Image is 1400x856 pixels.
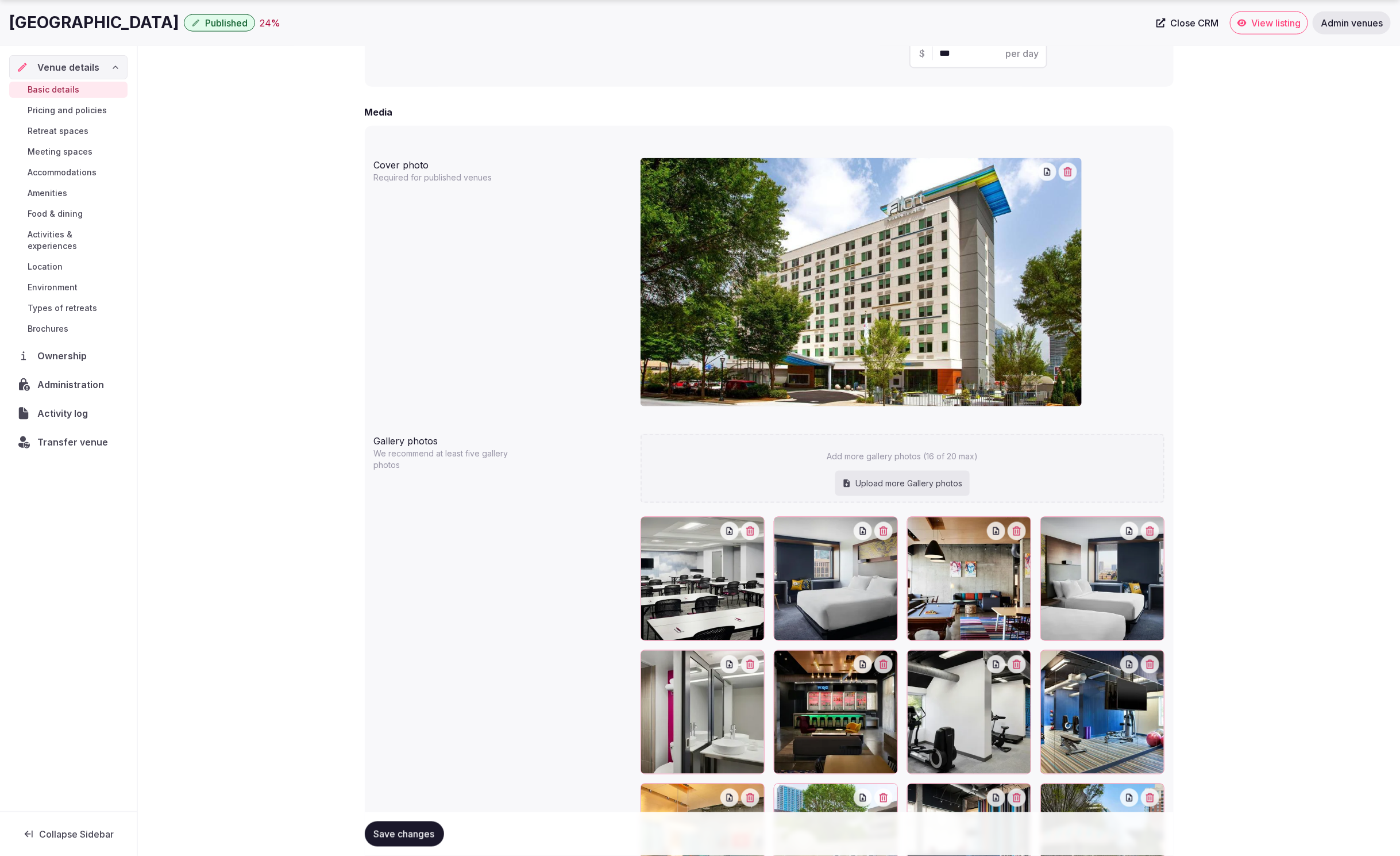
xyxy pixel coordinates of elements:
p: We recommend at least five gallery photos [374,448,521,471]
span: Venue details [37,60,99,74]
span: Activity log [37,406,92,420]
a: Pricing and policies [9,102,128,118]
a: Retreat spaces [9,123,128,139]
a: View listing [1230,11,1308,34]
div: 643107275.jpg [774,517,898,641]
a: Close CRM [1150,11,1225,34]
div: 643107274.jpg [1040,517,1164,641]
a: Meeting spaces [9,144,128,160]
span: Save changes [374,828,435,840]
p: Add more gallery photos (16 of 20 max) [827,451,978,462]
div: Cover photo [374,153,631,172]
span: Collapse Sidebar [39,828,114,840]
h1: [GEOGRAPHIC_DATA] [9,11,179,34]
div: 643107287.jpg [1040,650,1164,774]
a: Food & dining [9,206,128,222]
div: 643107279.jpg [774,650,898,774]
div: Upload more Gallery photos [835,471,970,496]
span: Types of retreats [28,302,97,314]
a: Admin venues [1313,11,1391,34]
button: 24% [260,16,280,30]
h2: Media [365,105,393,119]
a: Amenities [9,185,128,201]
span: Basic details [28,84,79,95]
span: per day [1006,47,1039,60]
span: Environment [28,282,78,293]
span: Accommodations [28,167,97,178]
p: Required for published venues [374,172,521,183]
span: Ownership [37,349,91,363]
span: Administration [37,378,109,391]
div: 643107270.jpg [907,517,1031,641]
span: Amenities [28,187,67,199]
a: Brochures [9,321,128,337]
a: Accommodations [9,164,128,181]
div: Gallery photos [374,429,631,448]
a: Location [9,259,128,275]
span: Transfer venue [37,435,108,449]
a: Activities & experiences [9,227,128,254]
button: Transfer venue [9,430,128,454]
span: Meeting spaces [28,146,92,158]
div: 24 % [260,16,280,30]
div: 643107284.jpg [641,517,765,641]
span: Activities & experiences [28,229,123,252]
span: Close CRM [1170,17,1218,29]
span: View listing [1251,17,1301,29]
span: Pricing and policies [28,105,107,116]
button: Collapse Sidebar [9,822,128,847]
a: Basic details [9,82,128,98]
span: Published [205,17,248,29]
a: Administration [9,373,128,397]
button: Save changes [365,822,444,847]
div: 643107277.jpg [641,650,765,774]
a: Types of retreats [9,300,128,316]
span: Location [28,261,63,272]
span: Admin venues [1321,17,1383,29]
span: Retreat spaces [28,125,88,137]
img: 643107264.jpg [641,158,1082,406]
div: 643107283.jpg [907,650,1031,774]
span: $ [920,47,925,60]
button: Published [184,14,255,32]
a: Environment [9,279,128,295]
a: Ownership [9,344,128,368]
a: Activity log [9,401,128,425]
span: Brochures [28,323,68,335]
span: Food & dining [28,208,83,220]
